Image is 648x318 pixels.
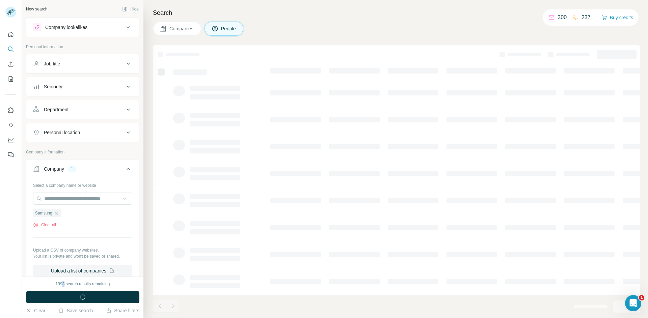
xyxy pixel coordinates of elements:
[26,161,139,180] button: Company1
[45,24,87,31] div: Company lookalikes
[5,28,16,40] button: Quick start
[33,180,132,189] div: Select a company name or website
[26,307,45,314] button: Clear
[56,281,110,287] div: 1998 search results remaining
[58,307,93,314] button: Save search
[5,104,16,116] button: Use Surfe on LinkedIn
[153,8,640,18] h4: Search
[44,106,69,113] div: Department
[44,166,64,172] div: Company
[26,44,139,50] p: Personal information
[106,307,139,314] button: Share filters
[5,149,16,161] button: Feedback
[33,222,56,228] button: Clear all
[33,247,132,253] p: Upload a CSV of company websites.
[582,13,591,22] p: 237
[558,13,567,22] p: 300
[5,43,16,55] button: Search
[26,79,139,95] button: Seniority
[68,166,76,172] div: 1
[44,129,80,136] div: Personal location
[169,25,194,32] span: Companies
[35,210,52,216] span: Samsung
[221,25,237,32] span: People
[639,295,644,300] span: 1
[5,119,16,131] button: Use Surfe API
[26,124,139,141] button: Personal location
[33,265,132,277] button: Upload a list of companies
[44,83,62,90] div: Seniority
[5,73,16,85] button: My lists
[44,60,60,67] div: Job title
[5,58,16,70] button: Enrich CSV
[26,19,139,35] button: Company lookalikes
[26,56,139,72] button: Job title
[26,102,139,118] button: Department
[117,4,143,14] button: Hide
[625,295,641,311] iframe: Intercom live chat
[26,149,139,155] p: Company information
[5,134,16,146] button: Dashboard
[33,253,132,259] p: Your list is private and won't be saved or shared.
[26,6,47,12] div: New search
[602,13,633,22] button: Buy credits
